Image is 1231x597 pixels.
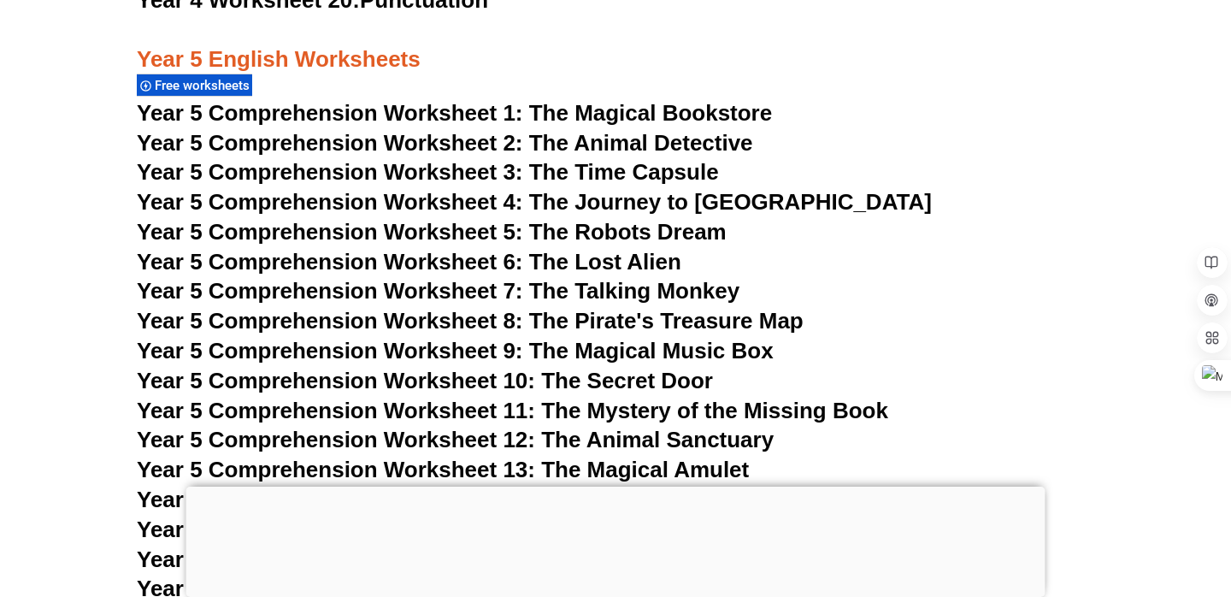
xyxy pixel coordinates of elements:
[137,368,713,393] a: Year 5 Comprehension Worksheet 10: The Secret Door
[137,16,1094,74] h3: Year 5 English Worksheets
[137,338,774,364] a: Year 5 Comprehension Worksheet 9: The Magical Music Box
[137,457,749,482] a: Year 5 Comprehension Worksheet 13: The Magical Amulet
[137,159,719,185] a: Year 5 Comprehension Worksheet 3: The Time Capsule
[137,130,753,156] a: Year 5 Comprehension Worksheet 2: The Animal Detective
[137,487,799,512] a: Year 5 Comprehension Worksheet 14: The Talking Water Bottle
[137,517,598,542] a: Year 5 Worksheet 1:Adjectives and Adverbs
[137,189,932,215] a: Year 5 Comprehension Worksheet 4: The Journey to [GEOGRAPHIC_DATA]
[137,278,739,304] a: Year 5 Comprehension Worksheet 7: The Talking Monkey
[137,517,348,542] span: Year 5 Worksheet 1:
[137,398,888,423] a: Year 5 Comprehension Worksheet 11: The Mystery of the Missing Book
[938,404,1231,597] iframe: Chat Widget
[137,219,727,245] a: Year 5 Comprehension Worksheet 5: The Robots Dream
[137,427,774,452] a: Year 5 Comprehension Worksheet 12: The Animal Sanctuary
[155,78,255,93] span: Free worksheets
[137,308,804,334] a: Year 5 Comprehension Worksheet 8: The Pirate's Treasure Map
[137,100,772,126] a: Year 5 Comprehension Worksheet 1: The Magical Bookstore
[137,547,558,572] a: Year 5 Worksheet 2:Complex Sentences
[137,249,681,275] a: Year 5 Comprehension Worksheet 6: The Lost Alien
[137,547,348,572] span: Year 5 Worksheet 2:
[186,487,1045,593] iframe: Advertisement
[137,74,252,97] div: Free worksheets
